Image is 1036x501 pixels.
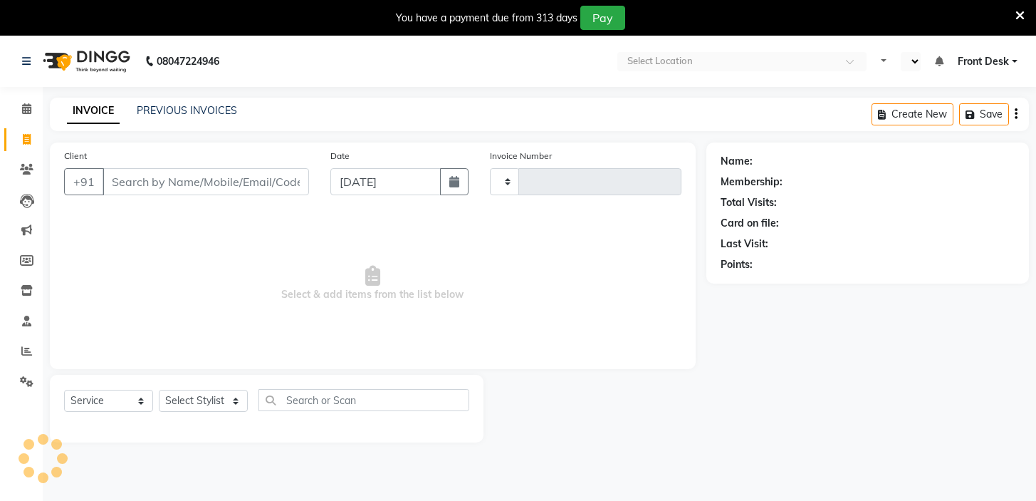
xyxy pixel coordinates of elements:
b: 08047224946 [157,41,219,81]
input: Search or Scan [258,389,469,411]
div: Name: [721,154,753,169]
div: Card on file: [721,216,779,231]
div: Select Location [627,54,693,68]
a: INVOICE [67,98,120,124]
button: Pay [580,6,625,30]
button: Create New [872,103,953,125]
div: Points: [721,257,753,272]
button: +91 [64,168,104,195]
div: Membership: [721,175,783,190]
img: logo [36,41,134,81]
button: Save [959,103,1009,125]
input: Search by Name/Mobile/Email/Code [103,168,309,195]
label: Date [330,150,350,162]
span: Select & add items from the list below [64,212,681,355]
div: Total Visits: [721,195,777,210]
div: Last Visit: [721,237,768,252]
label: Client [64,150,87,162]
label: Invoice Number [490,150,552,162]
span: Front Desk [958,54,1009,69]
div: You have a payment due from 313 days [396,11,577,26]
a: PREVIOUS INVOICES [137,104,237,117]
